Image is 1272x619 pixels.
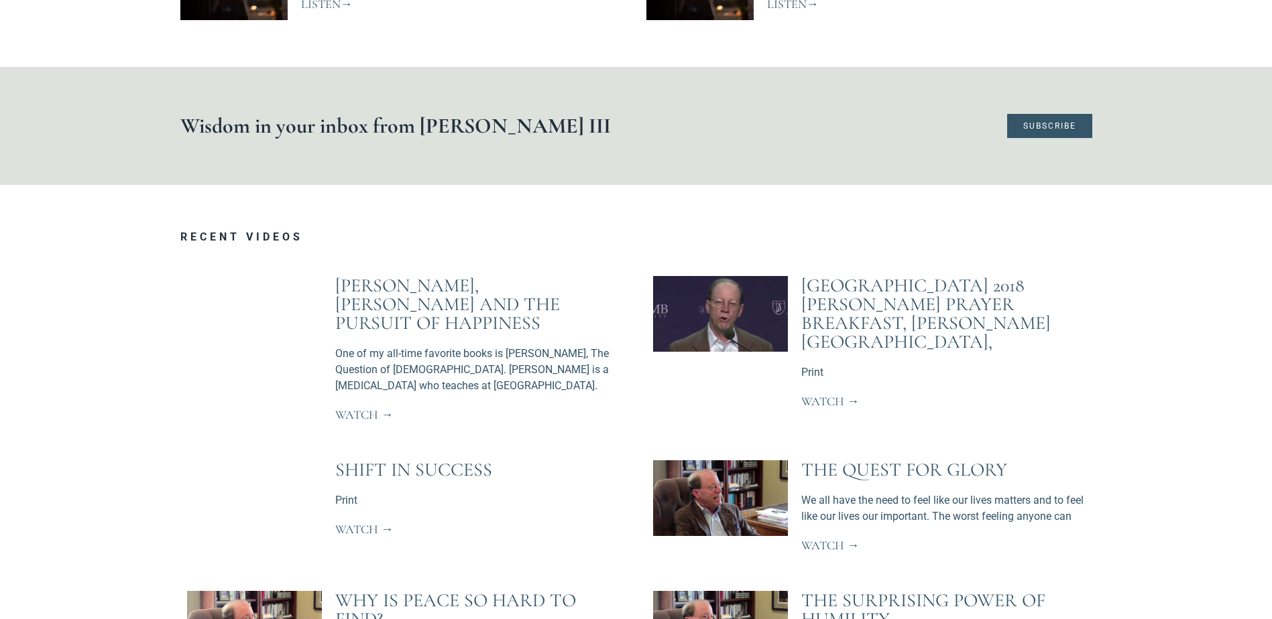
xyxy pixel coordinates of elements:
h1: Wisdom in your inbox from [PERSON_NAME] III [180,115,815,137]
div: Print [335,492,619,508]
div: Shift in Success [335,460,619,479]
div: Print [801,364,1085,381]
a: Watch [335,523,393,535]
a: Subscribe [1007,114,1092,138]
a: Watch [801,395,859,407]
h3: Recent Videos [180,232,1092,243]
div: [PERSON_NAME], [PERSON_NAME] and the Pursuit of Happiness [335,276,619,332]
a: Watch [801,539,859,551]
div: One of my all-time favorite books is [PERSON_NAME], The Question of [DEMOGRAPHIC_DATA]. [PERSON_N... [335,346,619,394]
div: We all have the need to feel like our lives matters and to feel like our lives our important. The... [801,492,1085,525]
div: The Quest for Glory [801,460,1085,479]
a: Watch [335,409,393,421]
span: Subscribe [1023,122,1076,130]
div: [GEOGRAPHIC_DATA] 2018 [PERSON_NAME] Prayer Breakfast, [PERSON_NAME][GEOGRAPHIC_DATA], [801,276,1085,351]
